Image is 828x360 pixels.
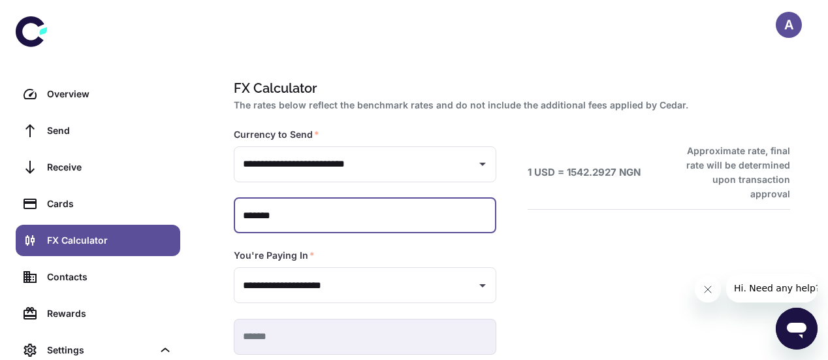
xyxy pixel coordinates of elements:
[776,12,802,38] button: A
[473,276,492,295] button: Open
[234,78,785,98] h1: FX Calculator
[16,261,180,293] a: Contacts
[776,308,818,350] iframe: Button to launch messaging window
[672,144,790,201] h6: Approximate rate, final rate will be determined upon transaction approval
[16,225,180,256] a: FX Calculator
[47,160,172,174] div: Receive
[726,274,818,303] iframe: Message from company
[47,123,172,138] div: Send
[16,115,180,146] a: Send
[234,249,315,262] label: You're Paying In
[234,128,319,141] label: Currency to Send
[473,155,492,173] button: Open
[695,276,721,303] iframe: Close message
[47,233,172,248] div: FX Calculator
[16,298,180,329] a: Rewards
[47,87,172,101] div: Overview
[47,343,153,357] div: Settings
[528,165,641,180] h6: 1 USD = 1542.2927 NGN
[16,152,180,183] a: Receive
[8,9,94,20] span: Hi. Need any help?
[16,78,180,110] a: Overview
[47,270,172,284] div: Contacts
[47,197,172,211] div: Cards
[16,188,180,220] a: Cards
[47,306,172,321] div: Rewards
